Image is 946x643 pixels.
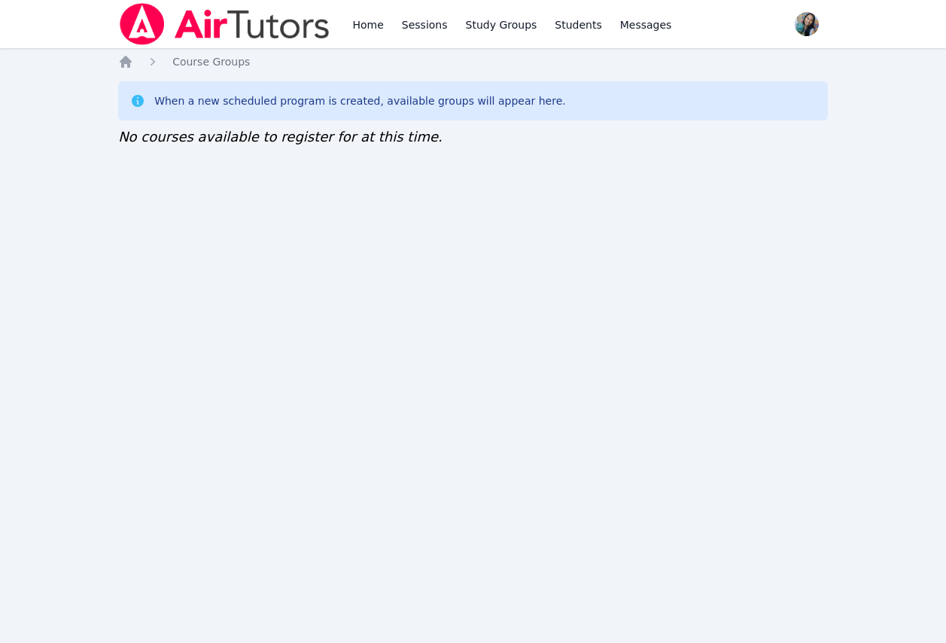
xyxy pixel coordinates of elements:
a: Course Groups [172,54,250,69]
span: Course Groups [172,56,250,68]
div: When a new scheduled program is created, available groups will appear here. [154,93,566,108]
span: Messages [620,17,672,32]
img: Air Tutors [118,3,331,45]
span: No courses available to register for at this time. [118,129,443,145]
nav: Breadcrumb [118,54,828,69]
